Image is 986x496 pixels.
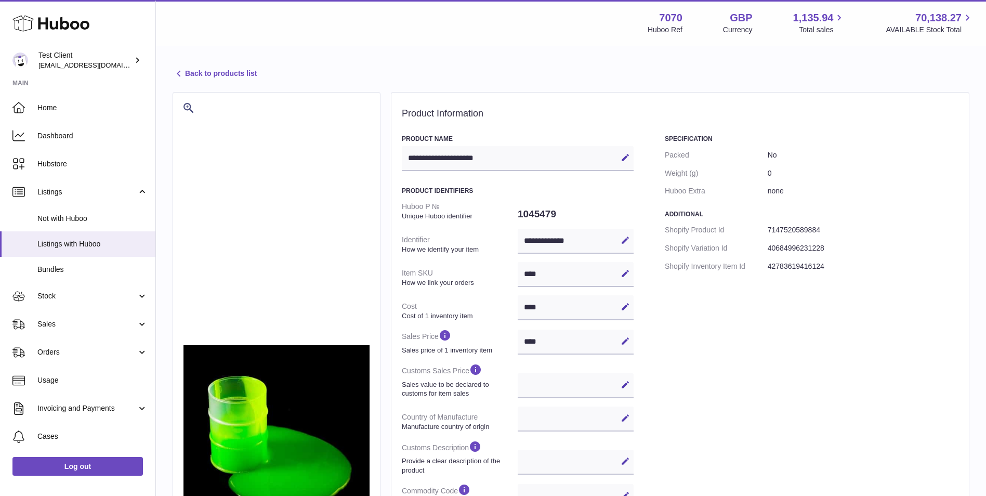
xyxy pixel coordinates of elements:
[665,164,768,182] dt: Weight (g)
[37,347,137,357] span: Orders
[38,61,153,69] span: [EMAIL_ADDRESS][DOMAIN_NAME]
[886,25,974,35] span: AVAILABLE Stock Total
[37,291,137,301] span: Stock
[402,231,518,258] dt: Identifier
[915,11,962,25] span: 70,138.27
[659,11,682,25] strong: 7070
[665,257,768,276] dt: Shopify Inventory Item Id
[665,135,958,143] h3: Specification
[37,265,148,275] span: Bundles
[37,432,148,441] span: Cases
[665,146,768,164] dt: Packed
[402,346,515,355] strong: Sales price of 1 inventory item
[402,245,515,254] strong: How we identify your item
[37,319,137,329] span: Sales
[402,212,515,221] strong: Unique Huboo identifier
[402,187,634,195] h3: Product Identifiers
[173,68,257,80] a: Back to products list
[886,11,974,35] a: 70,138.27 AVAILABLE Stock Total
[793,11,834,25] span: 1,135.94
[38,50,132,70] div: Test Client
[730,11,752,25] strong: GBP
[37,403,137,413] span: Invoicing and Payments
[768,182,958,200] dd: none
[402,380,515,398] strong: Sales value to be declared to customs for item sales
[648,25,682,35] div: Huboo Ref
[402,108,958,120] h2: Product Information
[402,297,518,324] dt: Cost
[37,214,148,224] span: Not with Huboo
[723,25,753,35] div: Currency
[37,131,148,141] span: Dashboard
[402,324,518,359] dt: Sales Price
[12,457,143,476] a: Log out
[37,239,148,249] span: Listings with Huboo
[37,103,148,113] span: Home
[665,210,958,218] h3: Additional
[768,146,958,164] dd: No
[402,456,515,475] strong: Provide a clear description of the product
[402,359,518,402] dt: Customs Sales Price
[37,187,137,197] span: Listings
[402,408,518,435] dt: Country of Manufacture
[402,311,515,321] strong: Cost of 1 inventory item
[799,25,845,35] span: Total sales
[37,375,148,385] span: Usage
[768,164,958,182] dd: 0
[402,278,515,288] strong: How we link your orders
[12,53,28,68] img: internalAdmin-7070@internal.huboo.com
[402,436,518,479] dt: Customs Description
[665,239,768,257] dt: Shopify Variation Id
[518,203,634,225] dd: 1045479
[402,422,515,432] strong: Manufacture country of origin
[402,198,518,225] dt: Huboo P №
[37,159,148,169] span: Hubstore
[402,264,518,291] dt: Item SKU
[402,135,634,143] h3: Product Name
[665,182,768,200] dt: Huboo Extra
[768,221,958,239] dd: 7147520589884
[768,239,958,257] dd: 40684996231228
[793,11,846,35] a: 1,135.94 Total sales
[768,257,958,276] dd: 42783619416124
[665,221,768,239] dt: Shopify Product Id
